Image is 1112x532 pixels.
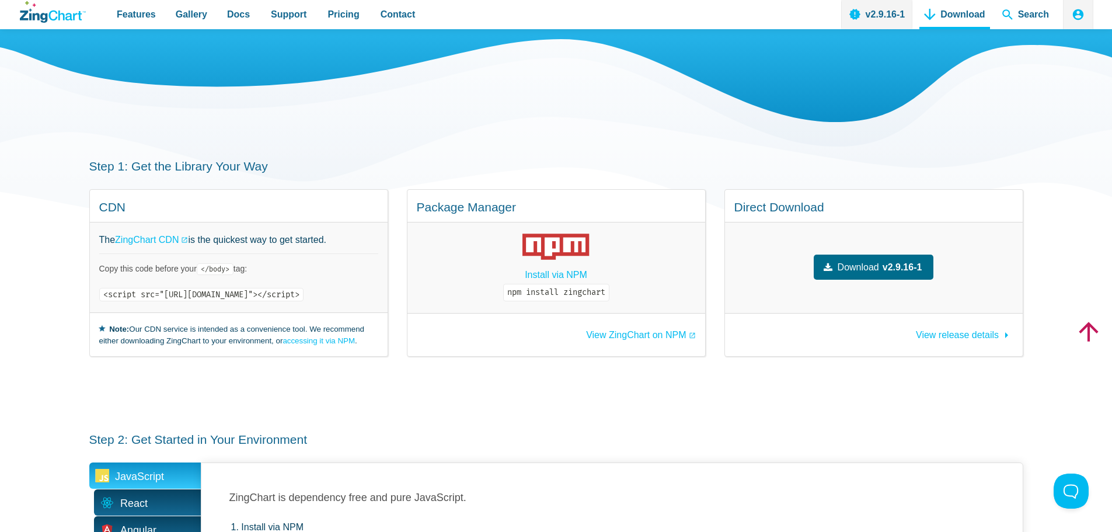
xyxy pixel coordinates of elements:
code: npm install zingchart [503,284,609,301]
span: JavaScript [115,468,164,486]
p: The is the quickest way to get started. [99,232,378,248]
iframe: Toggle Customer Support [1054,474,1089,509]
span: React [120,495,148,513]
h4: Direct Download [734,199,1013,215]
a: accessing it via NPM [283,336,355,345]
h3: Step 2: Get Started in Your Environment [89,432,1023,447]
h3: ZingChart is dependency free and pure JavaScript. [229,491,995,505]
p: Copy this code before your tag: [99,263,378,274]
span: Support [271,6,306,22]
strong: Note: [109,325,129,333]
span: Pricing [327,6,359,22]
span: Download [838,259,879,275]
strong: v2.9.16-1 [883,259,922,275]
h4: CDN [99,199,378,215]
a: Install via NPM [525,267,587,283]
a: View ZingChart on NPM [586,331,695,340]
h4: Package Manager [417,199,696,215]
code: <script src="[URL][DOMAIN_NAME]"></script> [99,288,304,301]
span: Contact [381,6,416,22]
span: Features [117,6,156,22]
code: </body> [197,263,233,275]
a: ZingChart Logo. Click to return to the homepage [20,1,86,23]
span: Gallery [176,6,207,22]
a: Downloadv2.9.16-1 [814,255,934,280]
span: Docs [227,6,250,22]
a: View release details [916,324,1013,340]
a: ZingChart CDN [115,232,188,248]
small: Our CDN service is intended as a convenience tool. We recommend either downloading ZingChart to y... [99,322,378,347]
span: View release details [916,330,999,340]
